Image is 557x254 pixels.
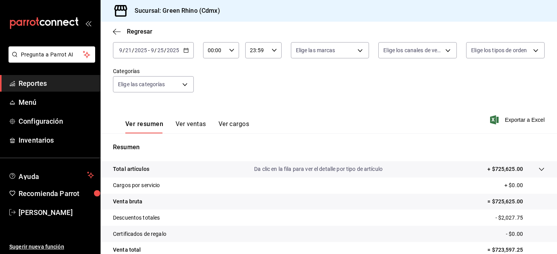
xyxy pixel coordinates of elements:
[296,46,335,54] span: Elige las marcas
[134,47,147,53] input: ----
[125,120,249,133] div: navigation tabs
[113,246,141,254] p: Venta total
[164,47,166,53] span: /
[125,120,163,133] button: Ver resumen
[492,115,545,124] button: Exportar a Excel
[123,47,125,53] span: /
[119,47,123,53] input: --
[495,214,545,222] p: - $2,027.75
[85,20,91,26] button: open_drawer_menu
[157,47,164,53] input: --
[113,214,160,222] p: Descuentos totales
[506,230,545,238] p: - $0.00
[19,135,94,145] span: Inventarios
[150,47,154,53] input: --
[113,230,166,238] p: Certificados de regalo
[113,165,149,173] p: Total artículos
[113,181,160,189] p: Cargos por servicio
[118,80,165,88] span: Elige las categorías
[19,97,94,107] span: Menú
[125,47,132,53] input: --
[128,6,220,15] h3: Sucursal: Green Rhino (Cdmx)
[113,143,545,152] p: Resumen
[176,120,206,133] button: Ver ventas
[19,170,84,180] span: Ayuda
[487,198,545,206] p: = $725,625.00
[5,56,95,64] a: Pregunta a Parrot AI
[166,47,179,53] input: ----
[9,46,95,63] button: Pregunta a Parrot AI
[219,120,249,133] button: Ver cargos
[383,46,443,54] span: Elige los canales de venta
[154,47,157,53] span: /
[254,165,383,173] p: Da clic en la fila para ver el detalle por tipo de artículo
[19,207,94,218] span: [PERSON_NAME]
[21,51,83,59] span: Pregunta a Parrot AI
[9,243,94,251] span: Sugerir nueva función
[113,68,194,74] label: Categorías
[19,78,94,89] span: Reportes
[471,46,527,54] span: Elige los tipos de orden
[19,188,94,199] span: Recomienda Parrot
[148,47,150,53] span: -
[127,28,152,35] span: Regresar
[113,198,142,206] p: Venta bruta
[487,165,523,173] p: + $725,625.00
[19,116,94,126] span: Configuración
[504,181,545,189] p: + $0.00
[487,246,545,254] p: = $723,597.25
[132,47,134,53] span: /
[113,28,152,35] button: Regresar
